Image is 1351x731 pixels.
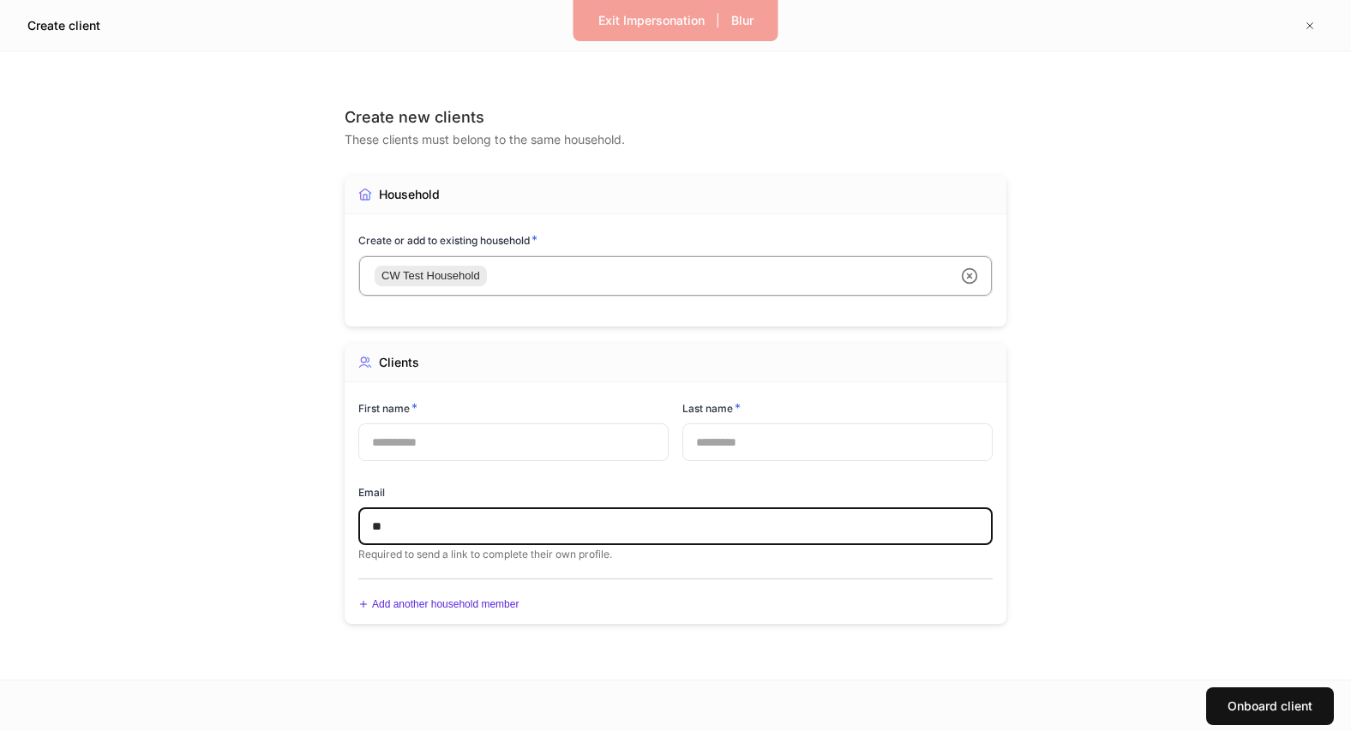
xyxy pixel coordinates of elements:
[358,598,519,611] button: Add another household member
[345,107,1006,128] div: Create new clients
[379,186,440,203] div: Household
[379,354,419,371] div: Clients
[587,7,716,34] button: Exit Impersonation
[720,7,765,34] button: Blur
[27,17,100,34] h5: Create client
[345,128,1006,148] div: These clients must belong to the same household.
[731,12,754,29] div: Blur
[598,12,705,29] div: Exit Impersonation
[358,399,417,416] h6: First name
[358,548,993,561] p: Required to send a link to complete their own profile.
[1206,687,1334,725] button: Onboard client
[358,231,537,249] h6: Create or add to existing household
[1228,698,1312,715] div: Onboard client
[682,399,741,416] h6: Last name
[358,484,385,500] h6: Email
